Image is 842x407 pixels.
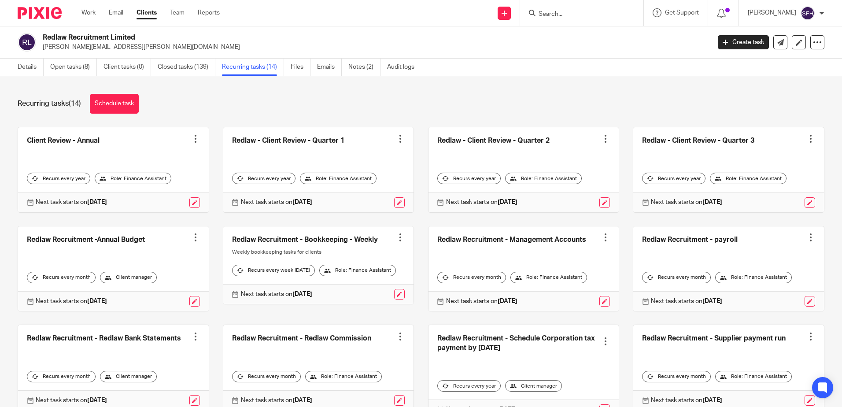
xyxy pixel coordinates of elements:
[538,11,617,18] input: Search
[36,396,107,405] p: Next task starts on
[291,59,310,76] a: Files
[87,298,107,304] strong: [DATE]
[232,371,301,382] div: Recurs every month
[317,59,342,76] a: Emails
[498,199,517,205] strong: [DATE]
[715,272,792,283] div: Role: Finance Assistant
[50,59,97,76] a: Open tasks (8)
[232,173,295,184] div: Recurs every year
[18,99,81,108] h1: Recurring tasks
[292,199,312,205] strong: [DATE]
[222,59,284,76] a: Recurring tasks (14)
[702,298,722,304] strong: [DATE]
[241,198,312,207] p: Next task starts on
[292,397,312,403] strong: [DATE]
[642,371,711,382] div: Recurs every month
[446,297,517,306] p: Next task starts on
[18,7,62,19] img: Pixie
[100,371,157,382] div: Client manager
[348,59,380,76] a: Notes (2)
[18,59,44,76] a: Details
[702,199,722,205] strong: [DATE]
[446,198,517,207] p: Next task starts on
[387,59,421,76] a: Audit logs
[702,397,722,403] strong: [DATE]
[36,297,107,306] p: Next task starts on
[665,10,699,16] span: Get Support
[158,59,215,76] a: Closed tasks (139)
[232,265,315,276] div: Recurs every week [DATE]
[95,173,171,184] div: Role: Finance Assistant
[718,35,769,49] a: Create task
[651,297,722,306] p: Next task starts on
[505,173,582,184] div: Role: Finance Assistant
[109,8,123,17] a: Email
[27,272,96,283] div: Recurs every month
[642,272,711,283] div: Recurs every month
[505,380,562,392] div: Client manager
[305,371,382,382] div: Role: Finance Assistant
[87,199,107,205] strong: [DATE]
[87,397,107,403] strong: [DATE]
[43,33,572,42] h2: Redlaw Recruitment Limited
[498,298,517,304] strong: [DATE]
[437,173,501,184] div: Recurs every year
[27,371,96,382] div: Recurs every month
[292,291,312,297] strong: [DATE]
[137,8,157,17] a: Clients
[510,272,587,283] div: Role: Finance Assistant
[90,94,139,114] a: Schedule task
[300,173,377,184] div: Role: Finance Assistant
[103,59,151,76] a: Client tasks (0)
[241,396,312,405] p: Next task starts on
[437,272,506,283] div: Recurs every month
[43,43,705,52] p: [PERSON_NAME][EMAIL_ADDRESS][PERSON_NAME][DOMAIN_NAME]
[100,272,157,283] div: Client manager
[715,371,792,382] div: Role: Finance Assistant
[36,198,107,207] p: Next task starts on
[69,100,81,107] span: (14)
[170,8,185,17] a: Team
[437,380,501,392] div: Recurs every year
[651,396,722,405] p: Next task starts on
[27,173,90,184] div: Recurs every year
[319,265,396,276] div: Role: Finance Assistant
[18,33,36,52] img: svg%3E
[642,173,705,184] div: Recurs every year
[198,8,220,17] a: Reports
[81,8,96,17] a: Work
[241,290,312,299] p: Next task starts on
[651,198,722,207] p: Next task starts on
[748,8,796,17] p: [PERSON_NAME]
[801,6,815,20] img: svg%3E
[710,173,787,184] div: Role: Finance Assistant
